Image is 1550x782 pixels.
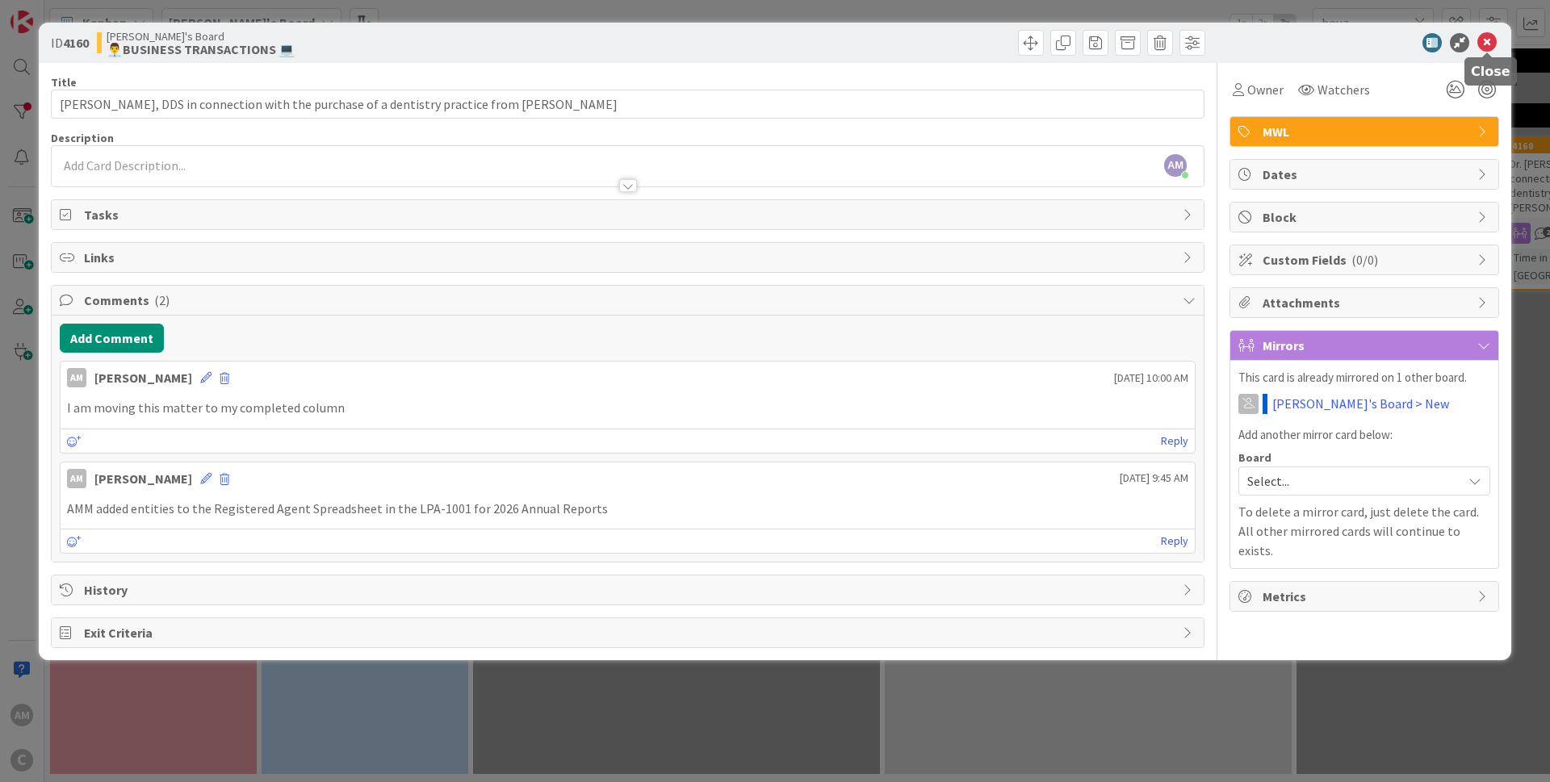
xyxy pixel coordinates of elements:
[1272,394,1449,413] a: [PERSON_NAME]'s Board > New
[1114,370,1188,387] span: [DATE] 10:00 AM
[84,205,1175,224] span: Tasks
[94,368,192,387] div: [PERSON_NAME]
[67,469,86,488] div: AM
[1120,470,1188,487] span: [DATE] 9:45 AM
[51,33,89,52] span: ID
[1238,426,1490,445] p: Add another mirror card below:
[1471,64,1510,79] h5: Close
[1164,154,1187,177] span: AM
[1263,207,1469,227] span: Block
[1238,452,1271,463] span: Board
[1263,293,1469,312] span: Attachments
[1247,80,1284,99] span: Owner
[84,248,1175,267] span: Links
[1317,80,1370,99] span: Watchers
[63,35,89,51] b: 4160
[1238,369,1490,387] p: This card is already mirrored on 1 other board.
[1351,252,1378,268] span: ( 0/0 )
[107,43,295,56] b: 👨‍💼BUSINESS TRANSACTIONS 💻
[67,368,86,387] div: AM
[1263,165,1469,184] span: Dates
[51,90,1204,119] input: type card name here...
[1161,531,1188,551] a: Reply
[1263,587,1469,606] span: Metrics
[1263,336,1469,355] span: Mirrors
[94,469,192,488] div: [PERSON_NAME]
[1263,250,1469,270] span: Custom Fields
[1161,431,1188,451] a: Reply
[1247,470,1454,492] span: Select...
[60,324,164,353] button: Add Comment
[51,75,77,90] label: Title
[1263,122,1469,141] span: MWL
[107,30,295,43] span: [PERSON_NAME]'s Board
[51,131,114,145] span: Description
[67,399,1188,417] p: I am moving this matter to my completed column
[67,500,1188,518] p: AMM added entities to the Registered Agent Spreadsheet in the LPA-1001 for 2026 Annual Reports
[84,291,1175,310] span: Comments
[154,292,170,308] span: ( 2 )
[84,580,1175,600] span: History
[1238,502,1490,560] p: To delete a mirror card, just delete the card. All other mirrored cards will continue to exists.
[84,623,1175,642] span: Exit Criteria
